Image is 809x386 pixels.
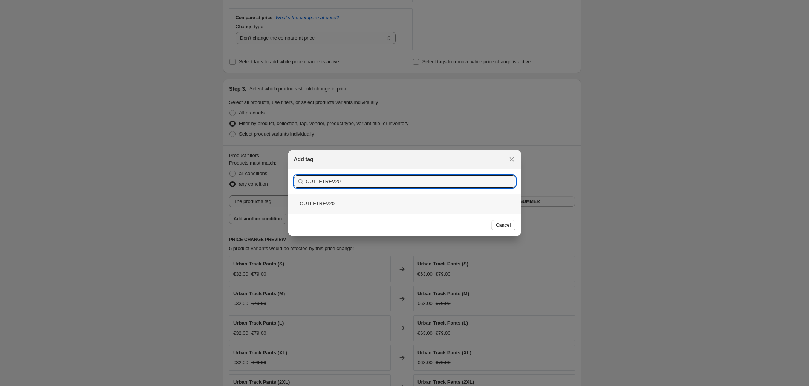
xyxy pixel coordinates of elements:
button: Cancel [491,220,515,230]
div: OUTLETREV20 [288,194,521,214]
h2: Add tag [294,156,314,163]
span: Cancel [496,222,511,228]
input: Search tags [306,175,515,188]
button: Close [506,154,517,165]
